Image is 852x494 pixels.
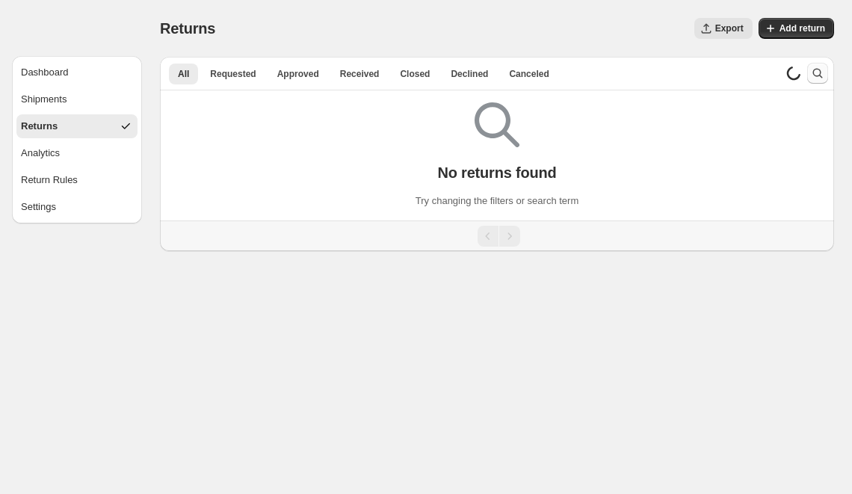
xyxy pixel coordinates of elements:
[21,200,56,214] div: Settings
[21,173,78,188] div: Return Rules
[21,119,58,134] div: Returns
[437,164,556,182] p: No returns found
[16,87,138,111] button: Shipments
[807,63,828,84] button: Search and filter results
[340,68,380,80] span: Received
[400,68,430,80] span: Closed
[451,68,488,80] span: Declined
[715,22,744,34] span: Export
[16,141,138,165] button: Analytics
[21,92,67,107] div: Shipments
[16,61,138,84] button: Dashboard
[277,68,319,80] span: Approved
[16,114,138,138] button: Returns
[178,68,189,80] span: All
[416,194,578,209] p: Try changing the filters or search term
[694,18,753,39] button: Export
[16,195,138,219] button: Settings
[475,102,519,147] img: Empty search results
[160,20,215,37] span: Returns
[509,68,549,80] span: Canceled
[759,18,834,39] button: Add return
[210,68,256,80] span: Requested
[21,146,60,161] div: Analytics
[780,22,825,34] span: Add return
[16,168,138,192] button: Return Rules
[160,220,834,251] nav: Pagination
[21,65,69,80] div: Dashboard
